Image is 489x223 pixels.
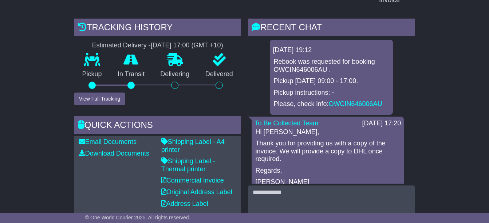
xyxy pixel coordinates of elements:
[153,70,197,78] p: Delivering
[74,93,125,105] button: View Full Tracking
[74,70,110,78] p: Pickup
[255,128,400,136] p: Hi [PERSON_NAME],
[255,140,400,163] p: Thank you for providing us with a copy of the invoice. We will provide a copy to DHL once required.
[197,70,241,78] p: Delivered
[74,116,241,136] div: Quick Actions
[161,188,232,196] a: Original Address Label
[79,150,149,157] a: Download Documents
[74,42,241,50] div: Estimated Delivery -
[273,100,389,108] p: Please, check info:
[255,178,400,186] p: [PERSON_NAME]
[79,138,137,145] a: Email Documents
[161,177,224,184] a: Commercial Invoice
[273,58,389,74] p: Rebook was requested for booking OWCIN646006AU .
[273,46,390,54] div: [DATE] 19:12
[161,157,215,173] a: Shipping Label - Thermal printer
[110,70,152,78] p: In Transit
[151,42,223,50] div: [DATE] 17:00 (GMT +10)
[74,19,241,38] div: Tracking history
[161,138,225,153] a: Shipping Label - A4 printer
[273,89,389,97] p: Pickup instructions: -
[85,215,190,220] span: © One World Courier 2025. All rights reserved.
[255,167,400,175] p: Regards,
[329,100,382,107] a: OWCIN646006AU
[273,77,389,85] p: Pickup [DATE] 09:00 - 17:00.
[362,120,401,128] div: [DATE] 17:20
[161,200,208,207] a: Address Label
[255,120,318,127] a: To Be Collected Team
[248,19,415,38] div: RECENT CHAT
